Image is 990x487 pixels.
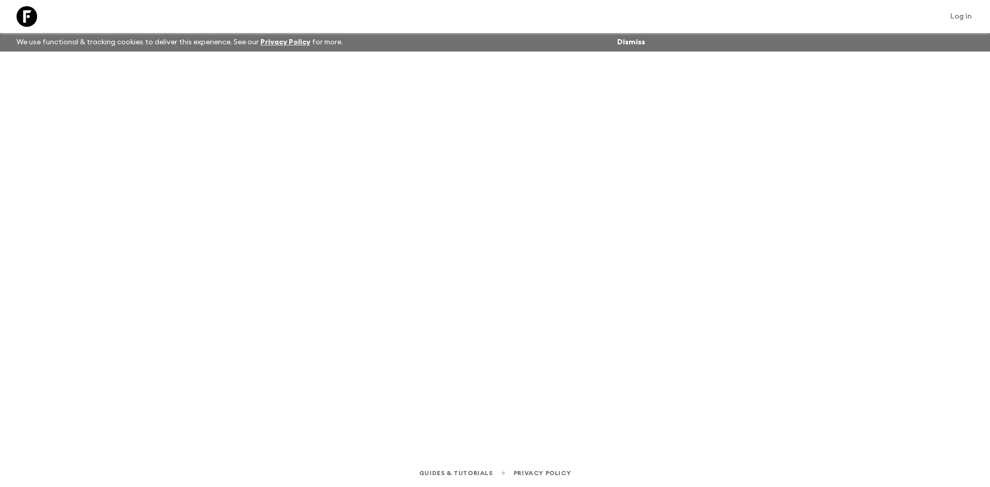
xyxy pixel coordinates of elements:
p: We use functional & tracking cookies to deliver this experience. See our for more. [12,33,347,52]
a: Log in [945,9,978,24]
a: Privacy Policy [514,467,571,479]
button: Dismiss [615,35,648,49]
a: Privacy Policy [260,39,310,46]
a: Guides & Tutorials [419,467,493,479]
